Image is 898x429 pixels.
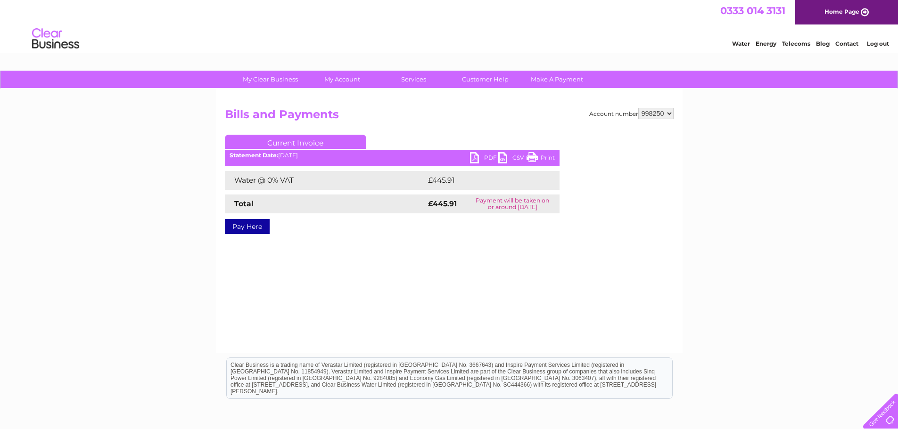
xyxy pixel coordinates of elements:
[470,152,498,166] a: PDF
[426,171,542,190] td: £445.91
[466,194,560,213] td: Payment will be taken on or around [DATE]
[225,108,674,126] h2: Bills and Payments
[234,199,254,208] strong: Total
[227,5,672,46] div: Clear Business is a trading name of Verastar Limited (registered in [GEOGRAPHIC_DATA] No. 3667643...
[375,71,453,88] a: Services
[527,152,555,166] a: Print
[498,152,527,166] a: CSV
[428,199,457,208] strong: £445.91
[756,40,776,47] a: Energy
[32,24,80,53] img: logo.png
[816,40,830,47] a: Blog
[225,171,426,190] td: Water @ 0% VAT
[231,71,309,88] a: My Clear Business
[589,108,674,119] div: Account number
[303,71,381,88] a: My Account
[230,152,278,159] b: Statement Date:
[446,71,524,88] a: Customer Help
[782,40,810,47] a: Telecoms
[225,219,270,234] a: Pay Here
[732,40,750,47] a: Water
[867,40,889,47] a: Log out
[518,71,596,88] a: Make A Payment
[225,135,366,149] a: Current Invoice
[225,152,560,159] div: [DATE]
[835,40,858,47] a: Contact
[720,5,785,16] a: 0333 014 3131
